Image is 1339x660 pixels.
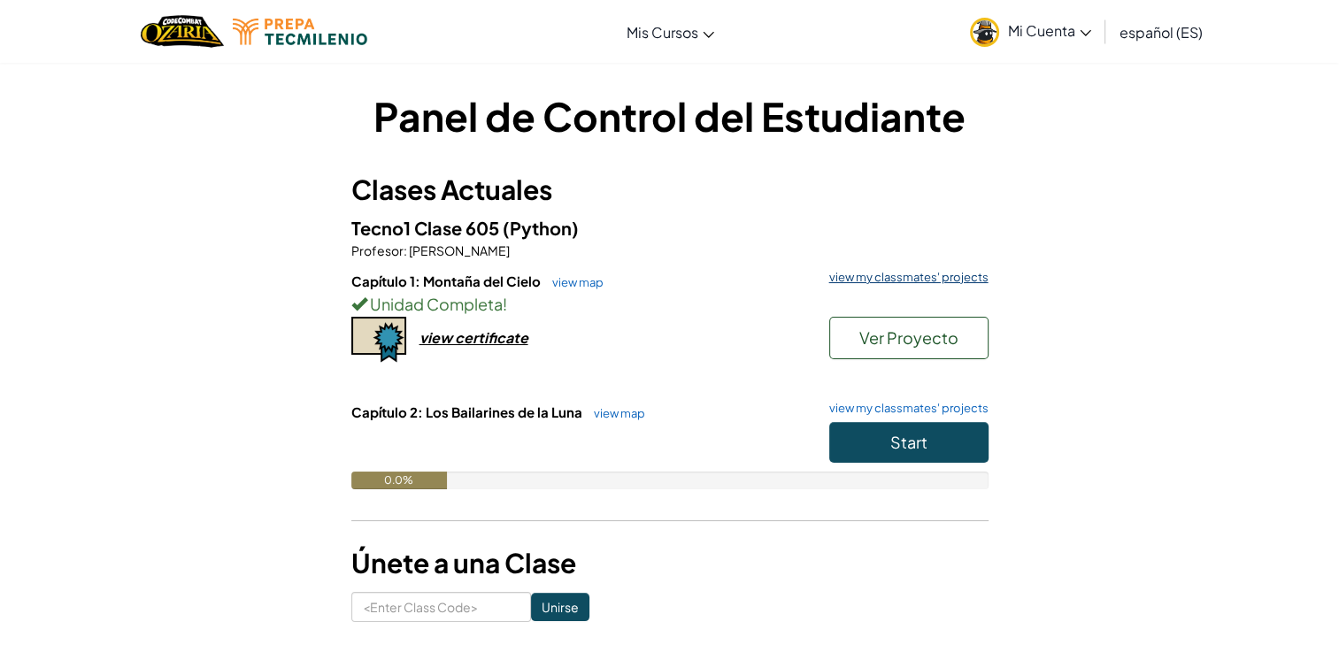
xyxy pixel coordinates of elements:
a: view my classmates' projects [820,403,989,414]
a: view map [585,406,645,420]
img: certificate-icon.png [351,317,406,363]
a: Mi Cuenta [961,4,1100,59]
span: Capítulo 2: Los Bailarines de la Luna [351,403,585,420]
span: : [404,242,407,258]
div: 0.0% [351,472,447,489]
span: Capítulo 1: Montaña del Cielo [351,272,543,289]
span: Mi Cuenta [1008,21,1091,40]
span: Unidad Completa [367,294,503,314]
a: Ozaria by CodeCombat logo [141,13,223,50]
a: view certificate [351,328,528,347]
span: Profesor [351,242,404,258]
img: Home [141,13,223,50]
img: avatar [970,18,999,47]
span: (Python) [503,217,579,239]
a: view map [543,275,604,289]
span: ! [503,294,507,314]
input: <Enter Class Code> [351,592,531,622]
h3: Únete a una Clase [351,543,989,583]
span: [PERSON_NAME] [407,242,510,258]
a: view my classmates' projects [820,272,989,283]
div: view certificate [419,328,528,347]
h3: Clases Actuales [351,170,989,210]
a: español (ES) [1111,8,1212,56]
span: Ver Proyecto [859,327,958,348]
img: Tecmilenio logo [233,19,367,45]
span: Mis Cursos [627,23,698,42]
a: Mis Cursos [618,8,723,56]
h1: Panel de Control del Estudiante [351,88,989,143]
span: español (ES) [1120,23,1203,42]
input: Unirse [531,593,589,621]
span: Start [890,432,927,452]
button: Start [829,422,989,463]
span: Tecno1 Clase 605 [351,217,503,239]
button: Ver Proyecto [829,317,989,359]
